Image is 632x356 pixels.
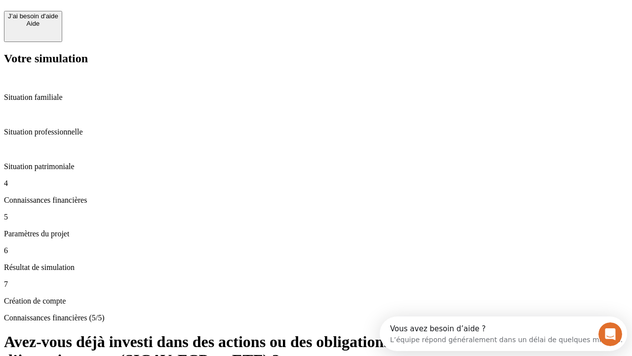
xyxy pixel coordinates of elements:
p: Connaissances financières [4,196,628,205]
iframe: Intercom live chat discovery launcher [380,316,627,351]
p: Connaissances financières (5/5) [4,313,628,322]
button: J’ai besoin d'aideAide [4,11,62,42]
p: Situation professionnelle [4,128,628,136]
p: 5 [4,213,628,222]
p: 7 [4,280,628,289]
h2: Votre simulation [4,52,628,65]
p: 6 [4,246,628,255]
iframe: Intercom live chat [598,322,622,346]
p: Situation patrimoniale [4,162,628,171]
p: Création de compte [4,297,628,306]
div: Vous avez besoin d’aide ? [10,8,243,16]
p: Paramètres du projet [4,229,628,238]
div: Ouvrir le Messenger Intercom [4,4,272,31]
p: 4 [4,179,628,188]
div: J’ai besoin d'aide [8,12,58,20]
div: L’équipe répond généralement dans un délai de quelques minutes. [10,16,243,27]
p: Résultat de simulation [4,263,628,272]
p: Situation familiale [4,93,628,102]
div: Aide [8,20,58,27]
